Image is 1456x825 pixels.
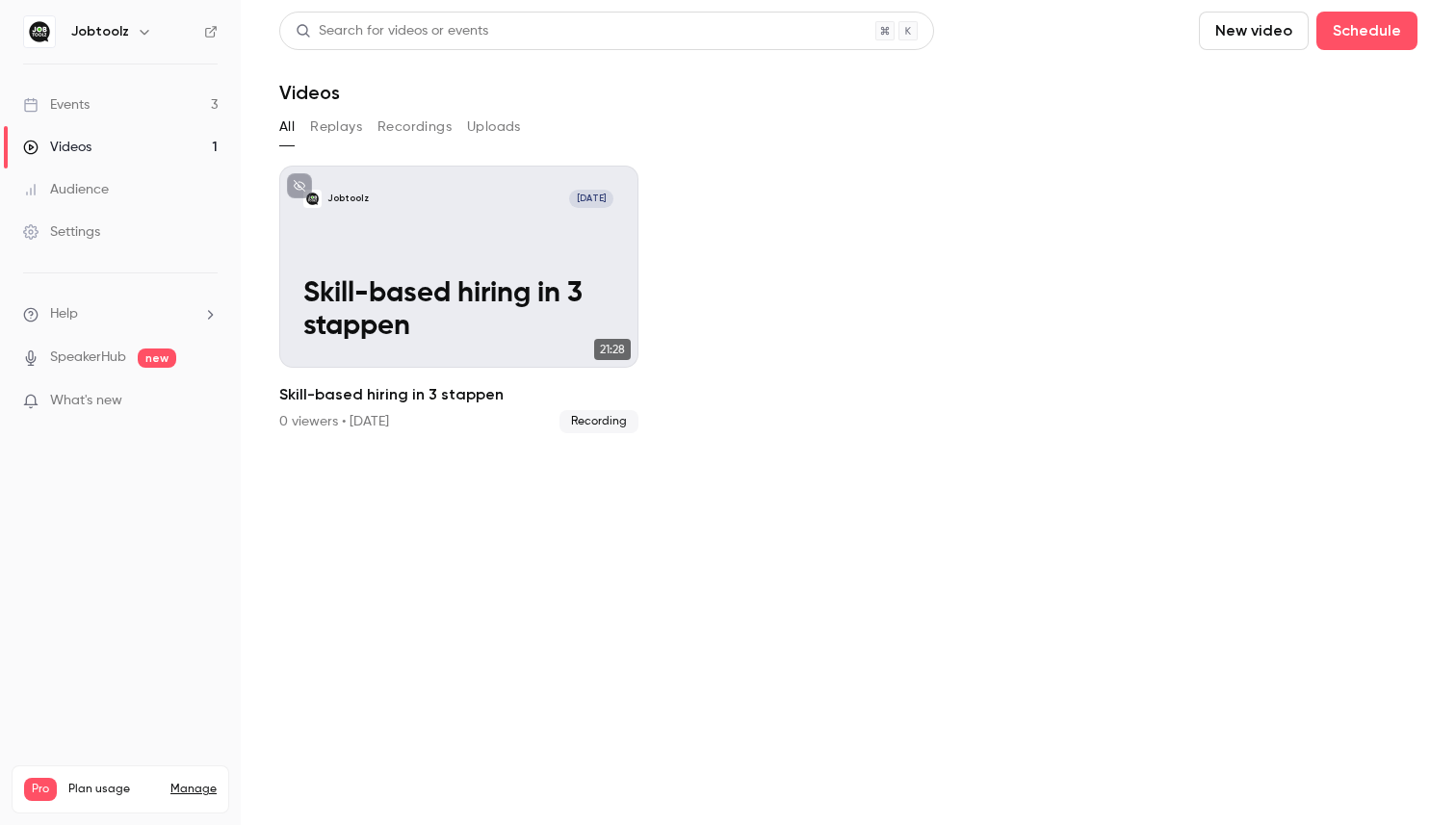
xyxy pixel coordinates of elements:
[303,190,322,208] img: Skill-based hiring in 3 stappen
[24,778,57,801] span: Pro
[327,193,369,205] p: Jobtoolz
[50,391,122,411] span: What's new
[303,277,613,343] p: Skill-based hiring in 3 stappen
[296,21,488,41] div: Search for videos or events
[23,95,90,115] div: Events
[559,410,638,433] span: Recording
[138,348,176,368] span: new
[279,81,340,104] h1: Videos
[1316,12,1417,50] button: Schedule
[279,383,638,406] h2: Skill-based hiring in 3 stappen
[23,304,218,324] li: help-dropdown-opener
[279,166,638,433] li: Skill-based hiring in 3 stappen
[50,348,126,368] a: SpeakerHub
[287,173,312,198] button: unpublished
[23,180,109,199] div: Audience
[1199,12,1309,50] button: New video
[310,112,362,142] button: Replays
[71,22,129,41] h6: Jobtoolz
[279,166,1417,433] ul: Videos
[594,339,631,360] span: 21:28
[23,222,100,242] div: Settings
[569,190,613,208] span: [DATE]
[377,112,452,142] button: Recordings
[23,138,91,157] div: Videos
[279,166,638,433] a: Skill-based hiring in 3 stappenJobtoolz[DATE]Skill-based hiring in 3 stappen21:28Skill-based hiri...
[467,112,521,142] button: Uploads
[68,782,159,797] span: Plan usage
[279,112,295,142] button: All
[24,16,55,47] img: Jobtoolz
[170,782,217,797] a: Manage
[279,412,389,431] div: 0 viewers • [DATE]
[279,12,1417,813] section: Videos
[50,304,78,324] span: Help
